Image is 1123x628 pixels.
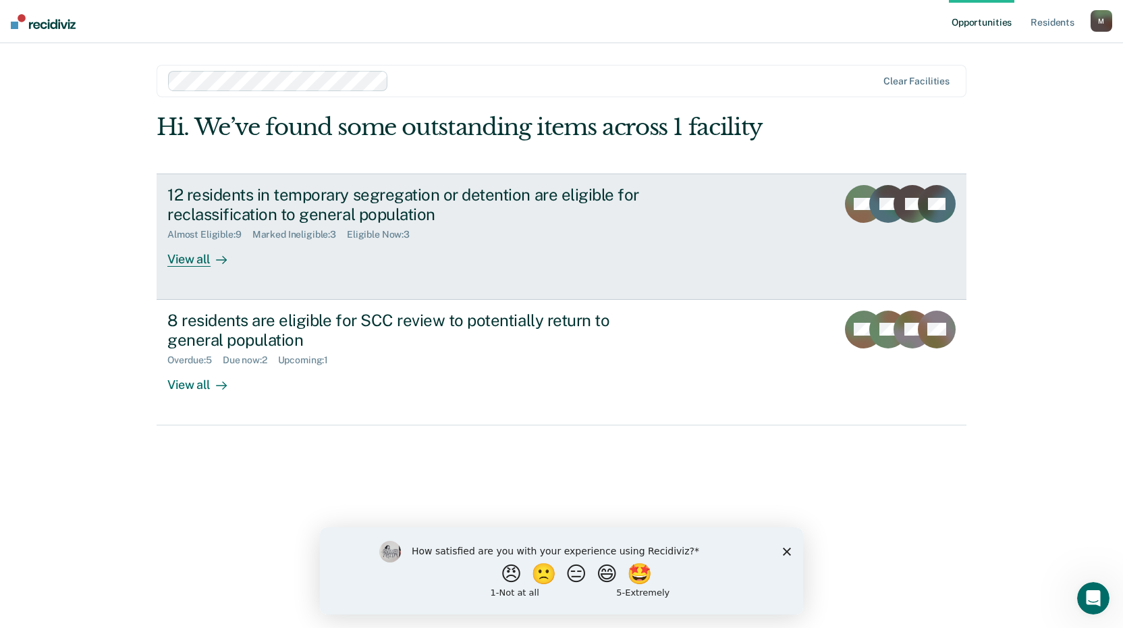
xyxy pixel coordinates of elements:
[1077,582,1110,614] iframe: Intercom live chat
[157,113,804,141] div: Hi. We’ve found some outstanding items across 1 facility
[278,355,339,366] div: Upcoming : 1
[167,311,641,350] div: 8 residents are eligible for SCC review to potentially return to general population
[167,366,243,392] div: View all
[320,527,803,614] iframe: Survey by Kim from Recidiviz
[347,229,420,240] div: Eligible Now : 3
[11,14,76,29] img: Recidiviz
[167,240,243,267] div: View all
[223,355,278,366] div: Due now : 2
[157,174,966,300] a: 12 residents in temporary segregation or detention are eligible for reclassification to general p...
[157,300,966,425] a: 8 residents are eligible for SCC review to potentially return to general populationOverdue:5Due n...
[167,229,252,240] div: Almost Eligible : 9
[167,355,223,366] div: Overdue : 5
[883,76,950,87] div: Clear facilities
[252,229,347,240] div: Marked Ineligible : 3
[1091,10,1112,32] button: M
[167,185,641,224] div: 12 residents in temporary segregation or detention are eligible for reclassification to general p...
